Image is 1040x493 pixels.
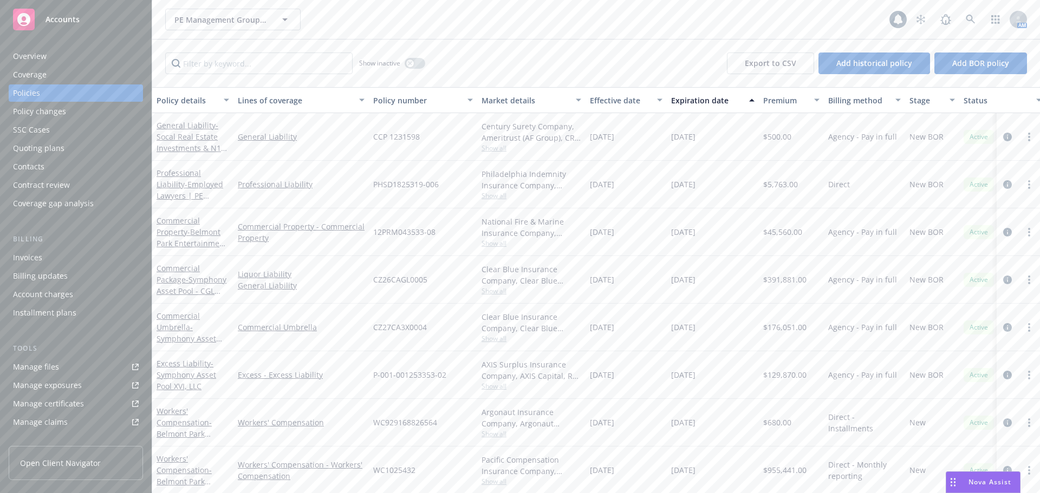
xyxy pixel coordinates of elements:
span: [DATE] [590,464,614,476]
a: circleInformation [1001,321,1014,334]
span: Show all [482,334,581,343]
span: [DATE] [671,274,695,285]
div: Account charges [13,286,73,303]
a: General Liability [157,120,222,165]
a: Policies [9,84,143,102]
span: $45,560.00 [763,226,802,238]
div: Argonaut Insurance Company, Argonaut Insurance Company (Argo) [482,406,581,429]
a: Stop snowing [910,9,932,30]
div: Policy number [373,95,461,106]
button: Billing method [824,87,905,113]
span: PE Management Group, Inc. [174,14,268,25]
div: Market details [482,95,569,106]
span: Active [968,275,990,285]
button: Premium [759,87,824,113]
span: $176,051.00 [763,321,807,333]
div: Manage certificates [13,395,84,412]
span: Show all [482,382,581,391]
span: - Symphony Asset Pool- $3M [157,322,222,355]
div: Manage BORs [13,432,64,449]
a: Professional Liability [238,179,365,190]
a: Switch app [985,9,1006,30]
div: Clear Blue Insurance Company, Clear Blue Insurance Group, RT Specialty Insurance Services, LLC (R... [482,311,581,334]
span: [DATE] [671,369,695,380]
span: Agency - Pay in full [828,131,897,142]
span: New [909,464,926,476]
span: Export to CSV [745,58,796,68]
span: WC1025432 [373,464,415,476]
span: Agency - Pay in full [828,369,897,380]
a: Commercial Property - Commercial Property [238,221,365,244]
a: more [1023,273,1036,286]
div: Pacific Compensation Insurance Company, CopperPoint Insurance Companies [482,454,581,477]
span: New BOR [909,274,944,285]
span: - Belmont Park Entertainment, LLC (formerly SDCC) [157,227,229,260]
div: Installment plans [13,304,76,321]
div: Contacts [13,158,44,175]
a: Coverage gap analysis [9,195,143,212]
a: Liquor Liability [238,268,365,280]
span: Agency - Pay in full [828,226,897,238]
a: Commercial Umbrella [238,321,365,333]
button: Market details [477,87,586,113]
div: Overview [13,48,47,65]
div: AXIS Surplus Insurance Company, AXIS Capital, RT Specialty Insurance Services, LLC (RSG Specialty... [482,359,581,382]
a: Billing updates [9,267,143,285]
button: Stage [905,87,959,113]
span: Add historical policy [836,58,912,68]
div: Century Surety Company, Ameritrust (AF Group), CRC Group [482,121,581,143]
span: [DATE] [671,321,695,333]
a: Invoices [9,249,143,266]
a: circleInformation [1001,178,1014,191]
span: Accounts [45,15,80,24]
div: Effective date [590,95,651,106]
a: Contacts [9,158,143,175]
span: Active [968,132,990,142]
div: Lines of coverage [238,95,353,106]
span: WC929168826564 [373,417,437,428]
span: New BOR [909,226,944,238]
div: Invoices [13,249,42,266]
a: Workers' Compensation [157,406,227,473]
span: Show all [482,477,581,486]
a: Commercial Package [157,263,226,307]
div: Clear Blue Insurance Company, Clear Blue Insurance Group, RT Specialty Insurance Services, LLC (R... [482,264,581,286]
a: Account charges [9,286,143,303]
span: Agency - Pay in full [828,321,897,333]
div: Philadelphia Indemnity Insurance Company, [GEOGRAPHIC_DATA] Insurance Companies [482,168,581,191]
a: Manage BORs [9,432,143,449]
button: Lines of coverage [233,87,369,113]
span: - Employed Lawyers | PE Management Group [157,179,223,224]
div: Tools [9,343,143,354]
button: Add historical policy [818,52,930,74]
span: $680.00 [763,417,791,428]
a: Installment plans [9,304,143,321]
a: General Liability [238,280,365,291]
span: New BOR [909,321,944,333]
a: Manage exposures [9,377,143,394]
span: [DATE] [671,131,695,142]
span: - Symphony Asset Pool XVI, LLC [157,358,216,391]
span: [DATE] [671,464,695,476]
span: P-001-001253353-02 [373,369,446,380]
a: Report a Bug [935,9,957,30]
span: $955,441.00 [763,464,807,476]
span: [DATE] [590,226,614,238]
a: Manage files [9,358,143,376]
div: Status [964,95,1030,106]
span: Show all [482,143,581,153]
a: Policy changes [9,103,143,120]
span: [DATE] [671,417,695,428]
div: Billing method [828,95,889,106]
span: New BOR [909,131,944,142]
a: more [1023,369,1036,382]
span: Show inactive [359,58,400,68]
span: New BOR [909,179,944,190]
div: Policy details [157,95,217,106]
span: [DATE] [671,179,695,190]
span: [DATE] [590,131,614,142]
a: SSC Cases [9,121,143,139]
button: Export to CSV [727,52,814,74]
a: Search [960,9,981,30]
